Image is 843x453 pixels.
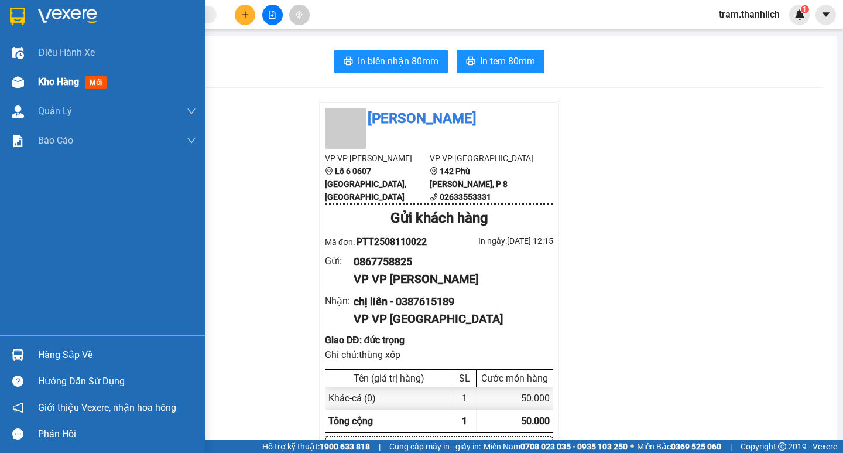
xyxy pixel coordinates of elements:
b: 142 Phù [PERSON_NAME], P 8 [430,166,508,189]
strong: 0369 525 060 [671,442,721,451]
li: [PERSON_NAME] [325,108,553,130]
div: Hướng dẫn sử dụng [38,373,196,390]
div: Gửi : [325,254,354,268]
img: warehouse-icon [12,349,24,361]
li: VP VP [GEOGRAPHIC_DATA] [430,152,534,165]
span: Kho hàng [38,76,79,87]
strong: 0708 023 035 - 0935 103 250 [520,442,628,451]
span: Cung cấp máy in - giấy in: [389,440,481,453]
strong: 1900 633 818 [320,442,370,451]
span: copyright [778,442,786,451]
span: PTT2508110022 [357,236,427,247]
span: down [187,107,196,116]
button: caret-down [815,5,836,25]
button: file-add [262,5,283,25]
span: printer [466,56,475,67]
span: environment [325,167,333,175]
span: ⚪️ [630,444,634,449]
span: Quản Lý [38,104,72,118]
span: Báo cáo [38,133,73,148]
span: aim [295,11,303,19]
span: | [379,440,381,453]
li: VP VP [PERSON_NAME] [325,152,430,165]
span: In tem 80mm [480,54,535,69]
span: 1 [803,5,807,13]
img: solution-icon [12,135,24,147]
div: 0867758825 [354,254,544,270]
span: Miền Nam [484,440,628,453]
span: mới [85,76,107,89]
span: question-circle [12,376,23,387]
img: icon-new-feature [794,9,805,20]
span: phone [430,193,438,201]
span: Giới thiệu Vexere, nhận hoa hồng [38,400,176,415]
div: 50.000 [477,387,553,410]
span: Miền Bắc [637,440,721,453]
sup: 1 [801,5,809,13]
span: | [730,440,732,453]
img: warehouse-icon [12,47,24,59]
div: VP VP [GEOGRAPHIC_DATA] [354,310,544,328]
div: In ngày: [DATE] 12:15 [439,234,553,247]
span: caret-down [821,9,831,20]
div: Hàng sắp về [38,346,196,364]
span: Hỗ trợ kỹ thuật: [262,440,370,453]
span: plus [241,11,249,19]
div: Phản hồi [38,425,196,443]
span: message [12,428,23,440]
span: file-add [268,11,276,19]
b: 02633553331 [440,192,491,202]
img: warehouse-icon [12,105,24,118]
span: 50.000 [521,415,550,427]
div: Mã đơn: [325,234,439,249]
button: plus [235,5,255,25]
span: Điều hành xe [38,45,95,60]
div: Cước món hàng [479,373,550,384]
span: printer [344,56,353,67]
img: logo-vxr [10,8,25,25]
span: In biên nhận 80mm [358,54,438,69]
span: environment [430,167,438,175]
div: chị liên - 0387615189 [354,294,544,310]
span: down [187,136,196,145]
span: Tổng cộng [328,415,373,427]
div: SL [456,373,473,384]
b: Lô 6 0607 [GEOGRAPHIC_DATA], [GEOGRAPHIC_DATA] [325,166,406,202]
span: 1 [462,415,467,427]
span: tram.thanhlich [710,7,789,22]
div: Giao DĐ: đức trọng [325,333,553,348]
span: Khác - cá (0) [328,393,376,404]
div: Ghi chú: thùng xốp [325,348,553,362]
img: warehouse-icon [12,76,24,88]
div: Gửi khách hàng [325,207,553,230]
div: Tên (giá trị hàng) [328,373,450,384]
div: 1 [453,387,477,410]
div: Nhận : [325,294,354,308]
span: notification [12,402,23,413]
button: printerIn biên nhận 80mm [334,50,448,73]
button: printerIn tem 80mm [457,50,544,73]
div: VP VP [PERSON_NAME] [354,270,544,288]
button: aim [289,5,310,25]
